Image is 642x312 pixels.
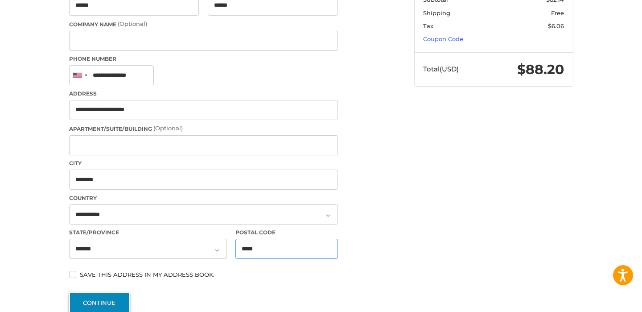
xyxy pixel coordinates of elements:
small: (Optional) [118,20,147,27]
label: Country [69,194,338,202]
small: (Optional) [153,125,183,132]
span: Total (USD) [423,65,459,73]
span: Free [551,9,564,17]
span: Tax [423,22,433,29]
label: City [69,159,338,167]
span: $6.06 [548,22,564,29]
label: Postal Code [235,229,338,237]
label: Apartment/Suite/Building [69,124,338,133]
div: United States: +1 [70,66,90,85]
label: Address [69,90,338,98]
label: Save this address in my address book. [69,271,338,278]
label: State/Province [69,229,227,237]
span: $88.20 [517,61,564,78]
span: Shipping [423,9,450,17]
label: Phone Number [69,55,338,63]
a: Coupon Code [423,35,463,42]
label: Company Name [69,20,338,29]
